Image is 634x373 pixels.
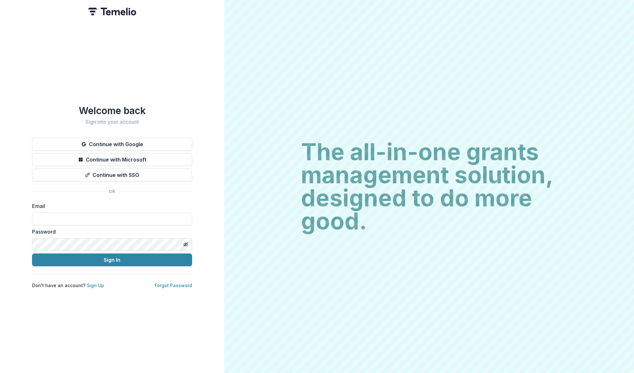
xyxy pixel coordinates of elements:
a: Forgot Password [155,283,192,288]
h2: Sign into your account [32,119,192,125]
label: Email [32,202,188,210]
img: Temelio [88,8,136,15]
button: Continue with Google [32,138,192,151]
button: Toggle password visibility [181,239,191,250]
button: Continue with Microsoft [32,153,192,166]
button: Continue with SSO [32,169,192,181]
label: Password [32,228,188,236]
p: Don't have an account? [32,282,104,289]
button: Sign In [32,253,192,266]
a: Sign Up [87,283,104,288]
h1: Welcome back [32,105,192,116]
